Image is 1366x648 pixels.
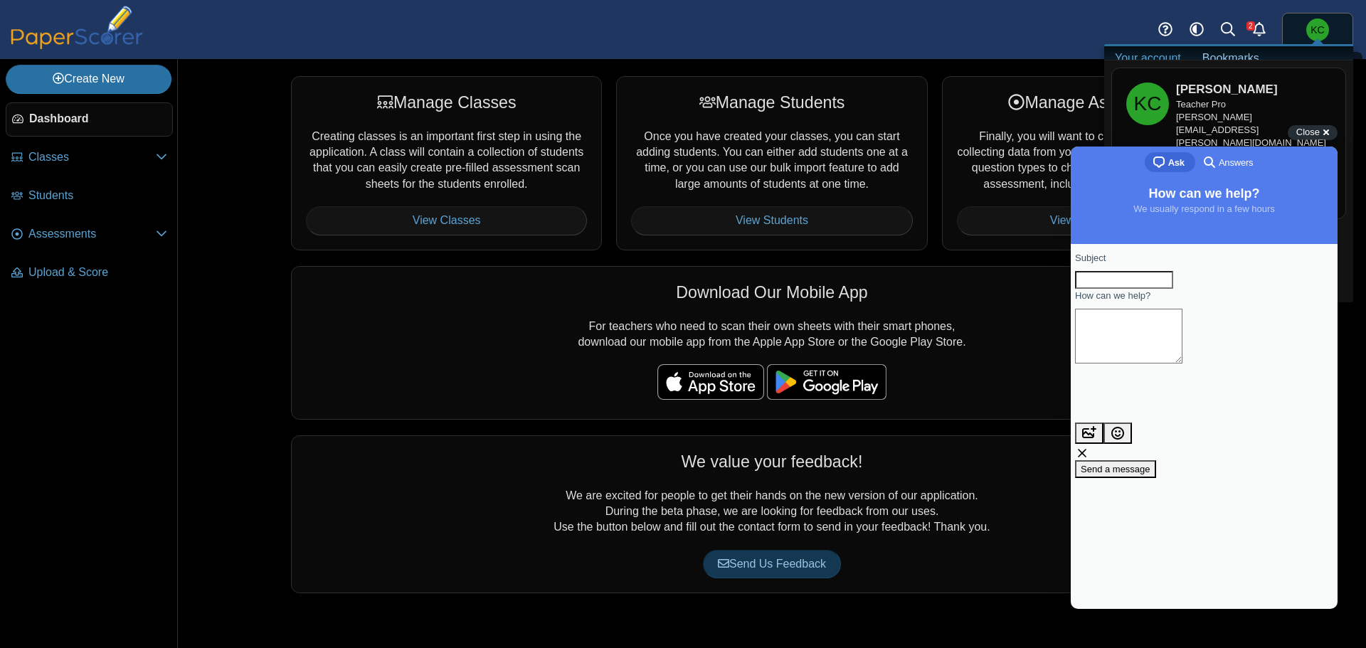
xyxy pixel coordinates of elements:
[1244,14,1275,46] a: Alerts
[616,76,927,250] div: Once you have created your classes, you can start adding students. You can either add students on...
[306,450,1238,473] div: We value your feedback!
[1296,127,1320,137] span: Close
[306,281,1238,304] div: Download Our Mobile App
[6,102,173,137] a: Dashboard
[28,149,156,165] span: Classes
[1126,83,1169,125] span: Kelly Charlton
[28,188,167,203] span: Students
[1176,81,1331,98] h3: [PERSON_NAME]
[1282,13,1353,47] a: Kelly Charlton
[291,266,1253,420] div: For teachers who need to scan their own sheets with their smart phones, download our mobile app f...
[1306,18,1329,41] span: Kelly Charlton
[306,91,587,114] div: Manage Classes
[306,206,587,235] a: View Classes
[28,265,167,280] span: Upload & Score
[6,65,171,93] a: Create New
[957,206,1238,235] a: View Assessments
[703,550,841,578] a: Send Us Feedback
[6,218,173,252] a: Assessments
[6,6,148,49] img: PaperScorer
[28,226,156,242] span: Assessments
[1071,147,1338,609] iframe: Help Scout Beacon - Live Chat, Contact Form, and Knowledge Base
[6,256,173,290] a: Upload & Score
[1104,46,1192,70] a: Your account
[631,91,912,114] div: Manage Students
[942,76,1253,250] div: Finally, you will want to create assessments for collecting data from your students. We have a va...
[718,558,826,570] span: Send Us Feedback
[1192,46,1270,70] a: Bookmarks
[657,364,764,400] img: apple-store-badge.svg
[29,111,166,127] span: Dashboard
[6,179,173,213] a: Students
[6,39,148,51] a: PaperScorer
[1311,25,1324,35] span: Kelly Charlton
[291,76,602,250] div: Creating classes is an important first step in using the application. A class will contain a coll...
[957,91,1238,114] div: Manage Assessments
[631,206,912,235] a: View Students
[291,435,1253,593] div: We are excited for people to get their hands on the new version of our application. During the be...
[767,364,886,400] img: google-play-badge.png
[6,141,173,175] a: Classes
[1176,99,1226,110] span: Teacher Pro
[1288,125,1338,140] button: Close
[1134,94,1162,114] span: Kelly Charlton
[1176,98,1331,163] div: [PERSON_NAME][EMAIL_ADDRESS][PERSON_NAME][DOMAIN_NAME]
